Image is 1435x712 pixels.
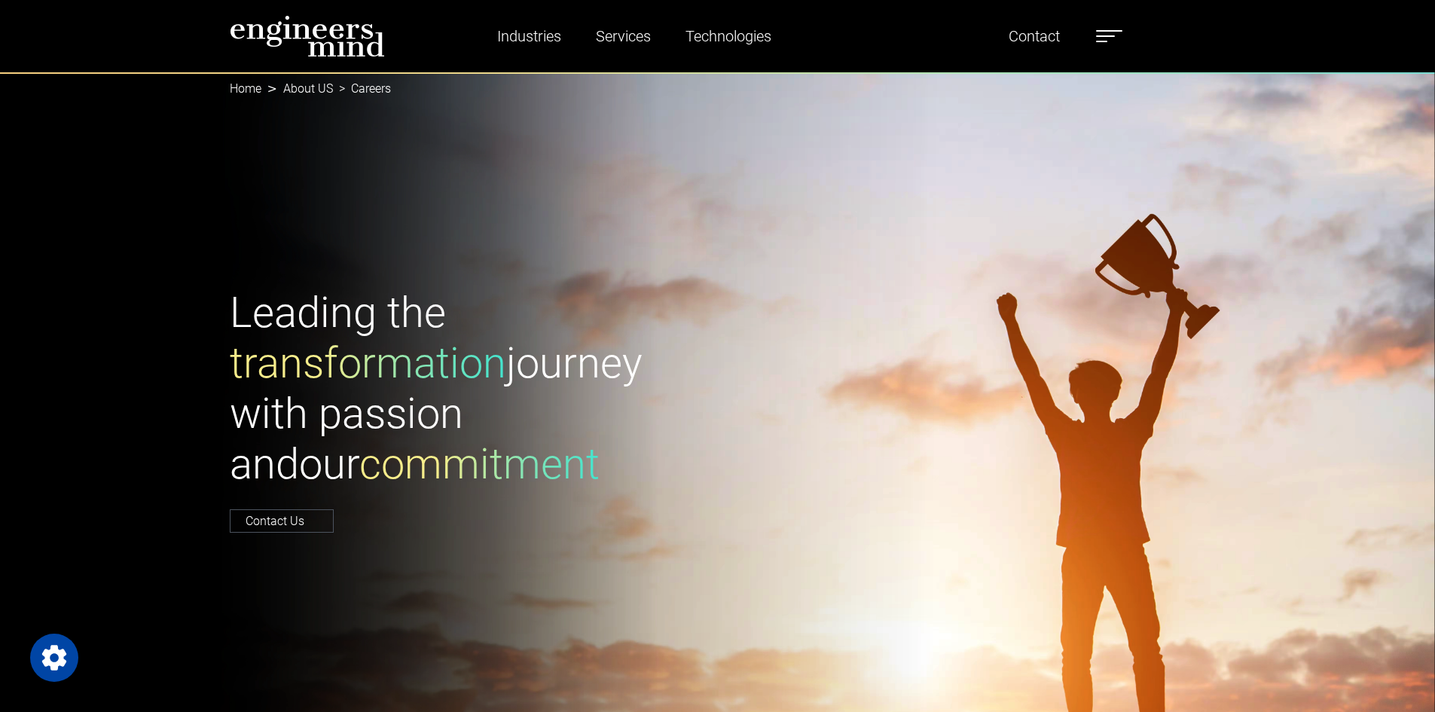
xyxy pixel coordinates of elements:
img: logo [230,15,385,57]
nav: breadcrumb [230,72,1206,105]
h1: Leading the journey with passion and our [230,288,709,490]
a: Services [590,19,657,53]
span: commitment [359,439,600,489]
span: transformation [230,338,506,388]
a: Contact Us [230,509,334,533]
a: Industries [491,19,567,53]
li: Careers [333,80,391,98]
a: Technologies [679,19,777,53]
a: Contact [1003,19,1066,53]
a: Home [230,81,261,96]
a: About US [283,81,333,96]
